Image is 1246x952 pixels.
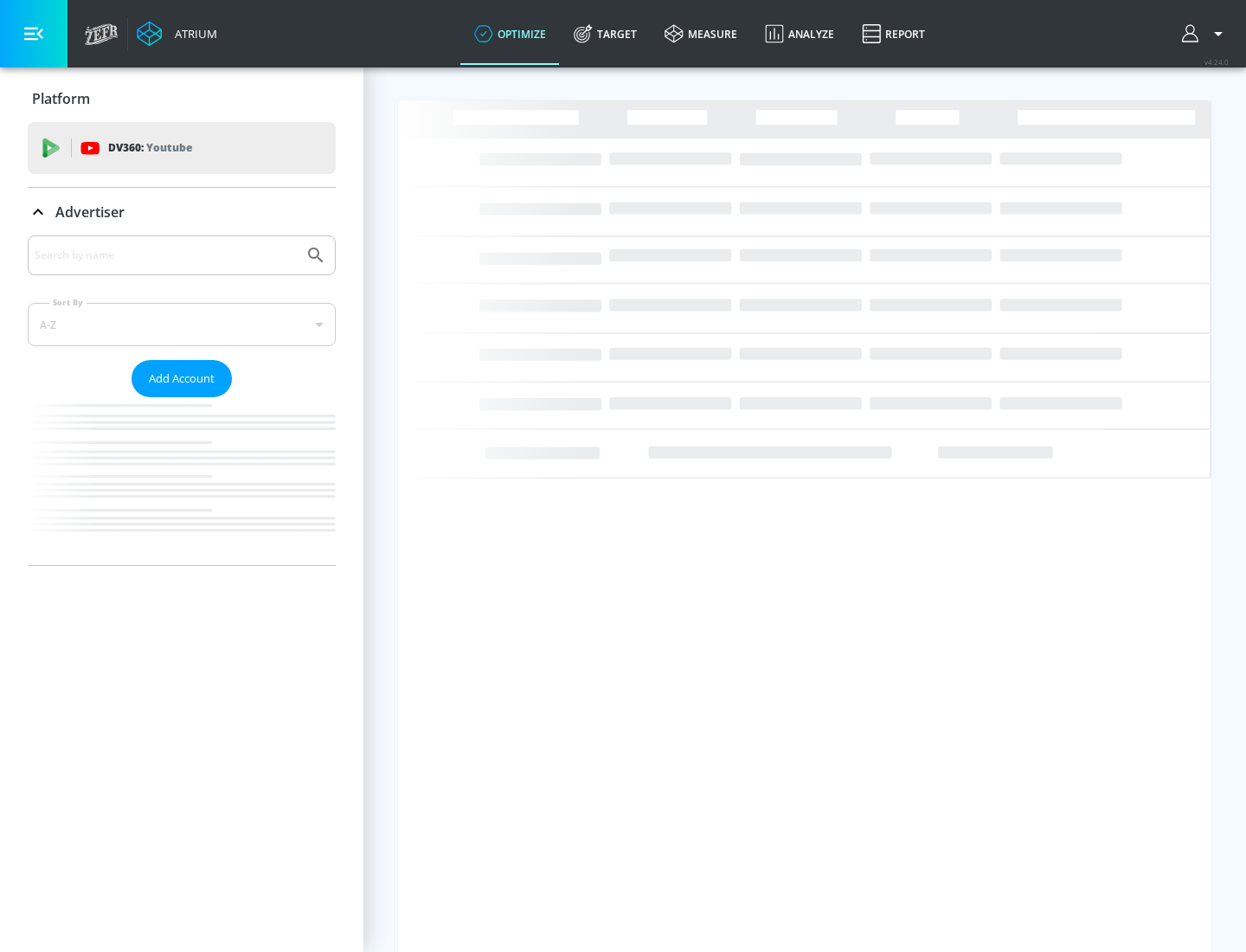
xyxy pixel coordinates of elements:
input: Search by name [35,244,297,267]
span: Add Account [149,369,215,389]
div: DV360: Youtube [28,122,336,174]
div: Advertiser [28,188,336,236]
button: Add Account [132,360,232,397]
span: v 4.24.0 [1204,57,1229,67]
div: A-Z [28,303,336,346]
div: Atrium [168,26,217,42]
a: measure [651,3,751,65]
p: Advertiser [55,203,125,222]
div: Platform [28,74,336,123]
p: DV360: [108,138,192,158]
a: optimize [460,3,560,65]
a: Atrium [137,21,217,47]
nav: list of Advertiser [28,397,336,565]
p: Youtube [146,138,192,157]
a: Analyze [751,3,848,65]
a: Report [848,3,939,65]
p: Platform [32,89,90,108]
div: Advertiser [28,235,336,565]
label: Sort By [49,297,87,308]
a: Target [560,3,651,65]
